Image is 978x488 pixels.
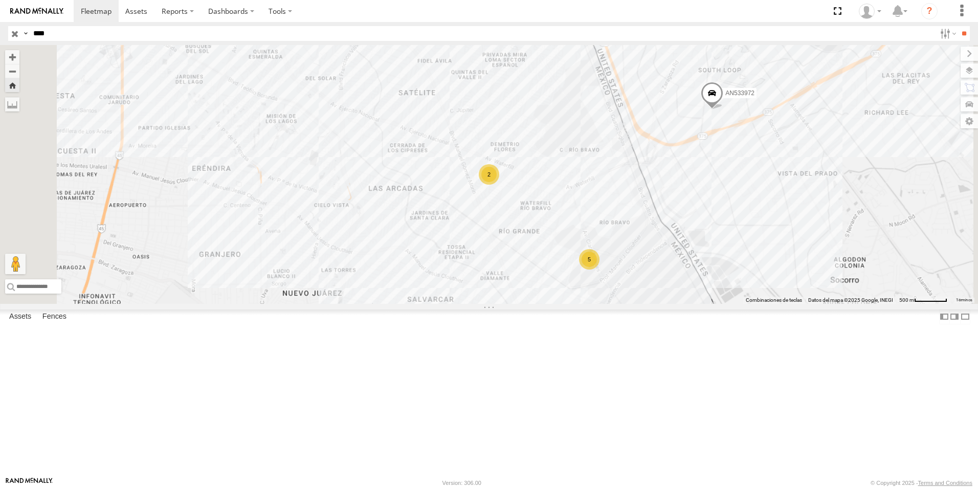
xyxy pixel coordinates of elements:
[5,50,19,64] button: Zoom in
[579,249,599,270] div: 5
[4,309,36,324] label: Assets
[6,478,53,488] a: Visit our Website
[5,254,26,274] button: Arrastra al hombrecito al mapa para abrir Street View
[725,90,754,97] span: AN533972
[5,97,19,112] label: Measure
[871,480,972,486] div: © Copyright 2025 -
[746,297,802,304] button: Combinaciones de teclas
[960,309,970,324] label: Hide Summary Table
[37,309,72,324] label: Fences
[5,64,19,78] button: Zoom out
[10,8,63,15] img: rand-logo.svg
[808,297,893,303] span: Datos del mapa ©2025 Google, INEGI
[21,26,30,41] label: Search Query
[939,309,949,324] label: Dock Summary Table to the Left
[479,164,499,185] div: 2
[5,78,19,92] button: Zoom Home
[896,297,950,304] button: Escala del mapa: 500 m por 61 píxeles
[949,309,960,324] label: Dock Summary Table to the Right
[961,114,978,128] label: Map Settings
[899,297,914,303] span: 500 m
[855,4,885,19] div: Zulma Brisa Rios
[956,298,972,302] a: Términos (se abre en una nueva pestaña)
[442,480,481,486] div: Version: 306.00
[918,480,972,486] a: Terms and Conditions
[921,3,938,19] i: ?
[936,26,958,41] label: Search Filter Options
